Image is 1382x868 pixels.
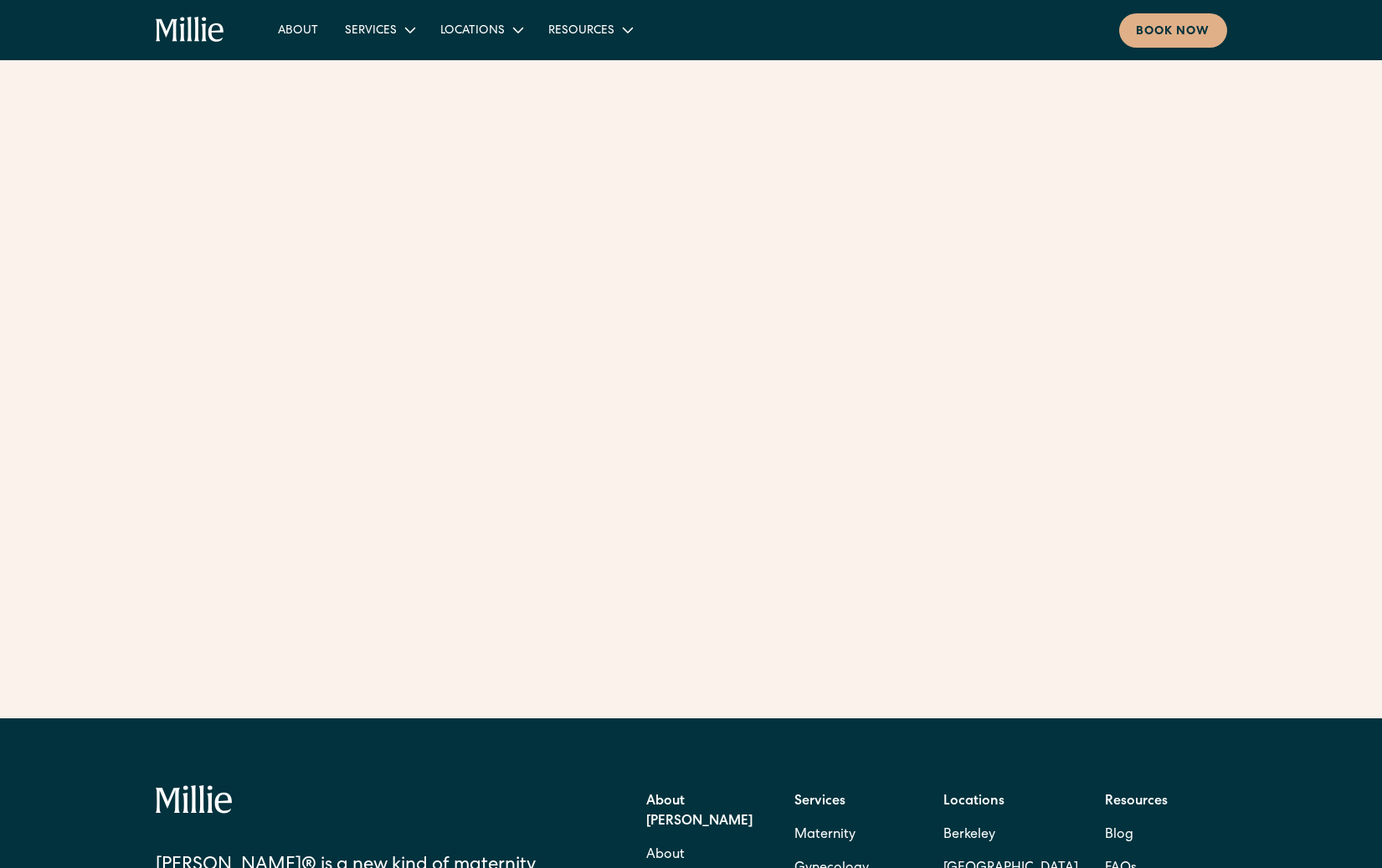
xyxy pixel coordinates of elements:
[1136,23,1210,41] div: Book now
[943,795,1004,809] strong: Locations
[535,16,645,43] div: Resources
[646,795,753,829] strong: About [PERSON_NAME]
[331,16,427,43] div: Services
[345,23,397,40] div: Services
[156,17,225,43] a: home
[1105,795,1168,809] strong: Resources
[265,16,331,43] a: About
[1119,13,1227,48] a: Book now
[794,819,855,852] a: Maternity
[794,795,845,809] strong: Services
[943,819,1078,852] a: Berkeley
[548,23,614,40] div: Resources
[1105,819,1133,852] a: Blog
[427,16,535,43] div: Locations
[440,23,505,40] div: Locations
